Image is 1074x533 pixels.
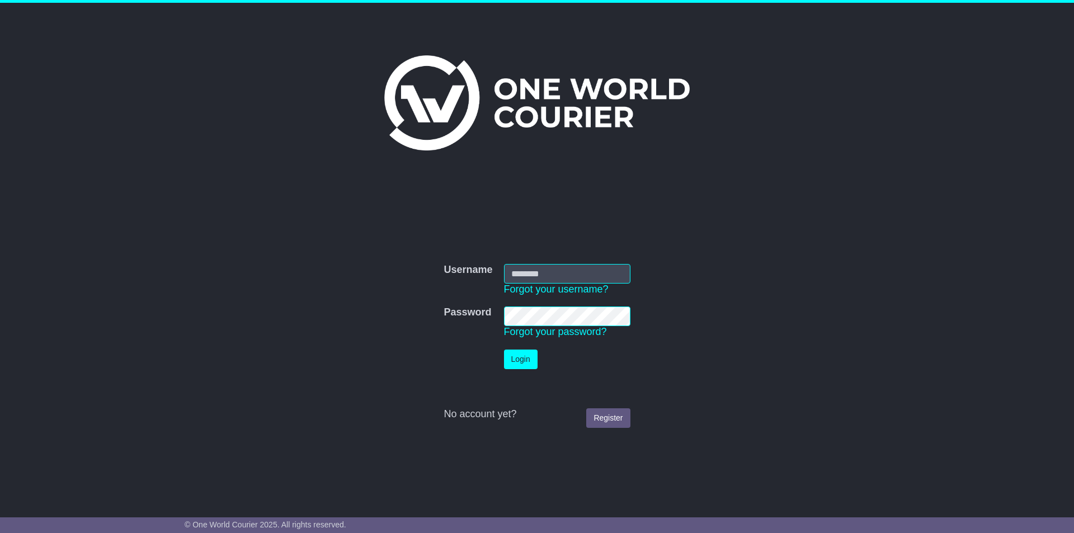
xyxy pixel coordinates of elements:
span: © One World Courier 2025. All rights reserved. [185,520,346,529]
label: Password [444,306,491,319]
label: Username [444,264,492,276]
a: Forgot your username? [504,284,609,295]
a: Register [586,408,630,428]
div: No account yet? [444,408,630,421]
a: Forgot your password? [504,326,607,337]
img: One World [384,55,690,150]
button: Login [504,350,538,369]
